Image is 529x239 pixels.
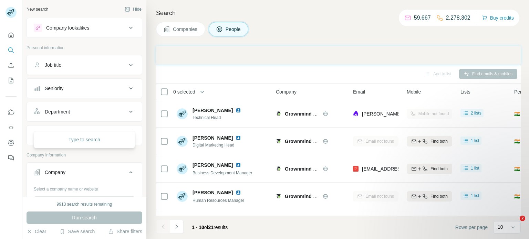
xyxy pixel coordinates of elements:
[514,138,520,145] span: 🇮🇳
[276,111,281,117] img: Logo of Grownmind Educational Services
[6,152,17,164] button: Feedback
[156,8,521,18] h4: Search
[27,164,142,183] button: Company
[236,135,241,141] img: LinkedIn logo
[27,6,48,12] div: New search
[193,134,233,141] span: [PERSON_NAME]
[285,139,362,144] span: Grownmind Educational Services
[193,189,233,196] span: [PERSON_NAME]
[57,201,112,207] div: 9913 search results remaining
[177,191,188,202] img: Avatar
[192,225,204,230] span: 1 - 10
[431,138,448,144] span: Find both
[285,111,362,117] span: Grownmind Educational Services
[6,29,17,41] button: Quick start
[414,14,431,22] p: 59,667
[27,152,142,158] p: Company information
[108,228,142,235] button: Share filters
[27,80,142,97] button: Seniority
[204,225,208,230] span: of
[482,13,514,23] button: Buy credits
[471,138,479,144] span: 1 list
[45,169,65,176] div: Company
[193,198,244,203] span: Human Resources Manager
[156,46,521,64] iframe: Banner
[276,88,297,95] span: Company
[276,194,281,199] img: Logo of Grownmind Educational Services
[170,220,184,233] button: Navigate to next page
[285,194,362,199] span: Grownmind Educational Services
[460,88,470,95] span: Lists
[173,26,198,33] span: Companies
[27,20,142,36] button: Company lookalikes
[362,111,483,117] span: [PERSON_NAME][EMAIL_ADDRESS][DOMAIN_NAME]
[236,162,241,168] img: LinkedIn logo
[193,107,233,114] span: [PERSON_NAME]
[6,59,17,72] button: Enrich CSV
[236,190,241,195] img: LinkedIn logo
[27,127,142,143] button: Personal location
[192,225,228,230] span: results
[6,106,17,119] button: Use Surfe on LinkedIn
[193,115,244,121] span: Technical Head
[193,142,244,148] span: Digital Marketing Head
[506,216,522,232] iframe: Intercom live chat
[177,163,188,174] img: Avatar
[407,136,452,146] button: Find both
[45,85,63,92] div: Seniority
[27,45,142,51] p: Personal information
[208,225,214,230] span: 21
[362,166,444,172] span: [EMAIL_ADDRESS][DOMAIN_NAME]
[407,88,421,95] span: Mobile
[27,104,142,120] button: Department
[353,165,359,172] img: provider zoominfo logo
[446,14,470,22] p: 2,278,302
[193,162,233,169] span: [PERSON_NAME]
[193,171,252,175] span: Business Development Manager
[45,62,61,68] div: Job title
[353,110,359,117] img: provider lusha logo
[27,57,142,73] button: Job title
[173,88,195,95] span: 0 selected
[514,110,520,117] span: 🇮🇳
[353,88,365,95] span: Email
[236,108,241,113] img: LinkedIn logo
[34,183,135,192] div: Select a company name or website
[6,44,17,56] button: Search
[120,4,146,14] button: Hide
[45,108,70,115] div: Department
[520,216,525,221] span: 2
[6,137,17,149] button: Dashboard
[285,166,362,172] span: Grownmind Educational Services
[27,228,46,235] button: Clear
[35,133,133,146] div: Type to search
[6,121,17,134] button: Use Surfe API
[177,108,188,119] img: Avatar
[6,74,17,87] button: My lists
[226,26,241,33] span: People
[276,139,281,144] img: Logo of Grownmind Educational Services
[276,166,281,172] img: Logo of Grownmind Educational Services
[60,228,95,235] button: Save search
[471,110,481,116] span: 2 lists
[177,136,188,147] img: Avatar
[46,24,89,31] div: Company lookalikes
